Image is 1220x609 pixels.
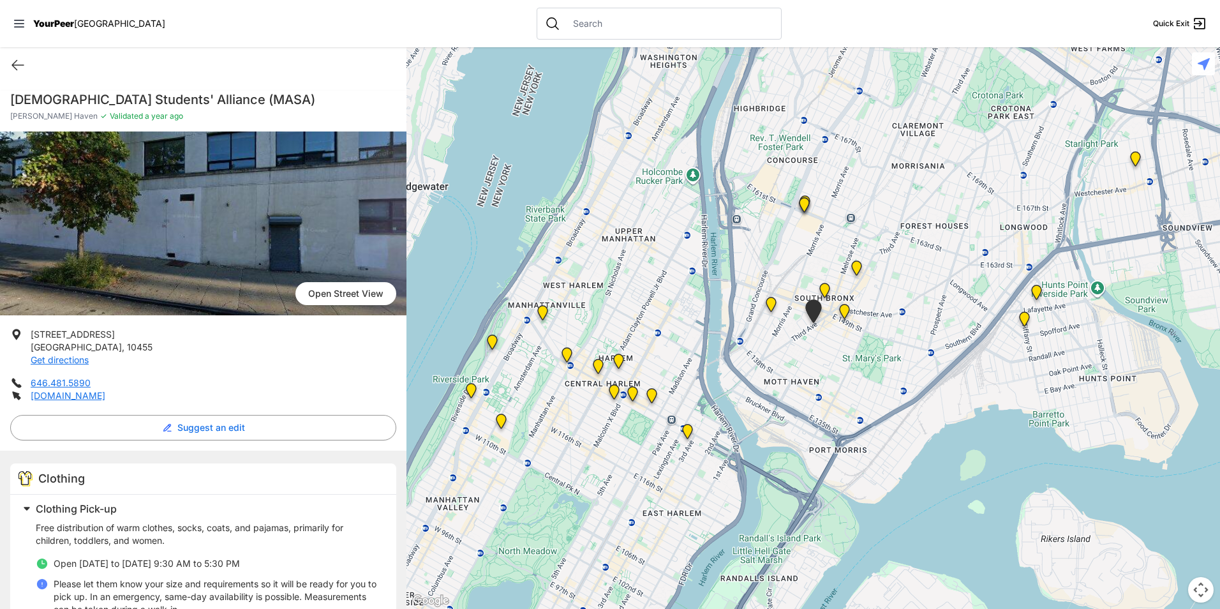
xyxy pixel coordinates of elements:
div: Living Room 24-Hour Drop-In Center [1029,285,1045,305]
div: Harm Reduction Center [763,297,779,317]
input: Search [565,17,773,30]
a: [DOMAIN_NAME] [31,390,105,401]
button: Map camera controls [1188,577,1214,603]
div: Manhattan [484,335,500,355]
img: Google [410,592,452,609]
a: YourPeer[GEOGRAPHIC_DATA] [33,20,165,27]
div: The Cathedral Church of St. John the Divine [493,414,509,434]
div: Main Location [680,424,696,444]
div: Manhattan [625,386,641,407]
span: , [122,342,124,352]
span: YourPeer [33,18,74,29]
button: Suggest an edit [10,415,396,440]
div: South Bronx NeON Works [796,197,812,218]
div: The Bronx [817,283,833,303]
a: Open this area in Google Maps (opens a new window) [410,592,452,609]
div: The PILLARS – Holistic Recovery Support [559,347,575,368]
div: Ford Hall [463,383,479,403]
a: 646.481.5890 [31,377,91,388]
span: Open [DATE] to [DATE] 9:30 AM to 5:30 PM [54,558,240,569]
span: Clothing Pick-up [36,502,117,515]
div: Bronx [797,195,813,216]
div: East Tremont Head Start [1127,151,1143,172]
p: Free distribution of warm clothes, socks, coats, and pajamas, primarily for children, toddlers, a... [36,522,381,547]
a: Quick Exit [1153,16,1207,31]
div: Uptown/Harlem DYCD Youth Drop-in Center [590,359,606,379]
span: ✓ [100,111,107,121]
span: Quick Exit [1153,19,1189,29]
a: Open Street View [295,282,396,305]
span: Clothing [38,472,85,485]
div: Bronx Youth Center (BYC) [849,260,865,281]
span: [STREET_ADDRESS] [31,329,115,340]
div: Manhattan [611,354,627,374]
span: Validated [110,111,143,121]
h1: [DEMOGRAPHIC_DATA] Students' Alliance (MASA) [10,91,396,109]
div: East Harlem [644,388,660,409]
div: The Bronx Pride Center [837,304,852,324]
span: [GEOGRAPHIC_DATA] [74,18,165,29]
span: Suggest an edit [177,421,245,434]
span: 10455 [127,342,152,352]
span: [GEOGRAPHIC_DATA] [31,342,122,352]
a: Get directions [31,354,89,365]
span: [PERSON_NAME] Haven [10,111,98,121]
span: a year ago [143,111,183,121]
